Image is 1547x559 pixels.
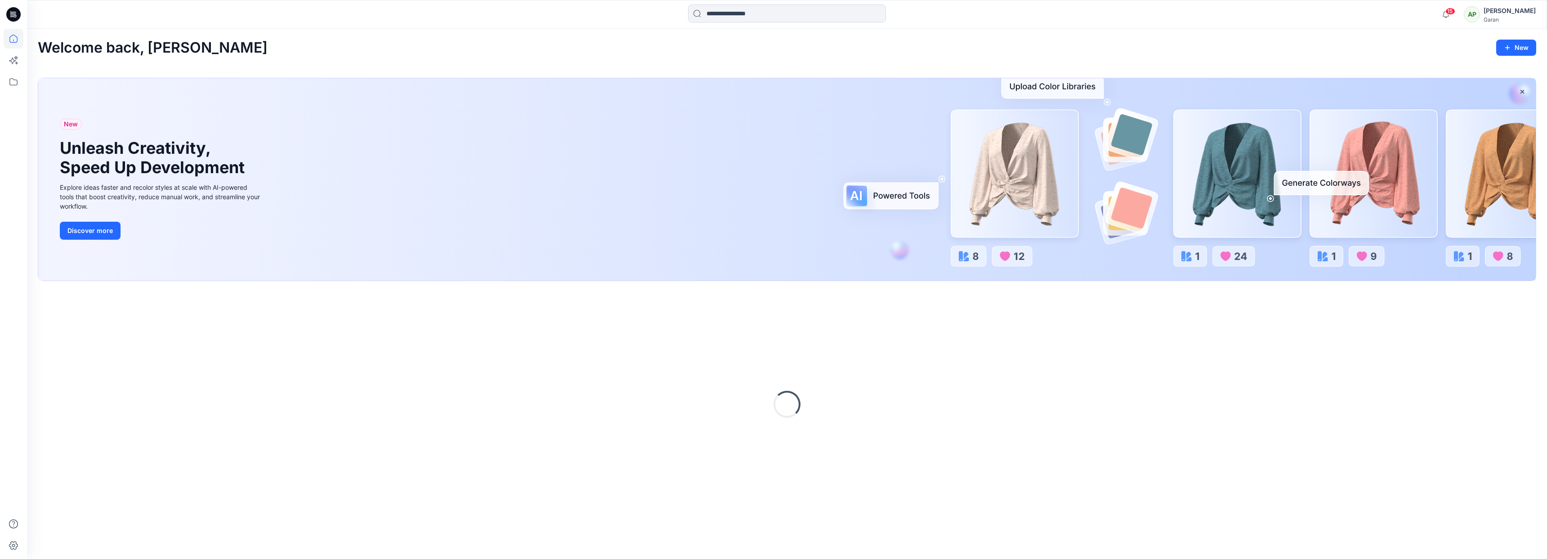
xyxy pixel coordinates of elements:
div: [PERSON_NAME] [1484,5,1536,16]
div: Garan [1484,16,1536,23]
h2: Welcome back, [PERSON_NAME] [38,40,268,56]
span: New [64,119,78,130]
button: Discover more [60,222,121,240]
div: AP [1464,6,1480,22]
button: New [1496,40,1536,56]
h1: Unleash Creativity, Speed Up Development [60,139,249,177]
div: Explore ideas faster and recolor styles at scale with AI-powered tools that boost creativity, red... [60,183,262,211]
a: Discover more [60,222,262,240]
span: 15 [1445,8,1455,15]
